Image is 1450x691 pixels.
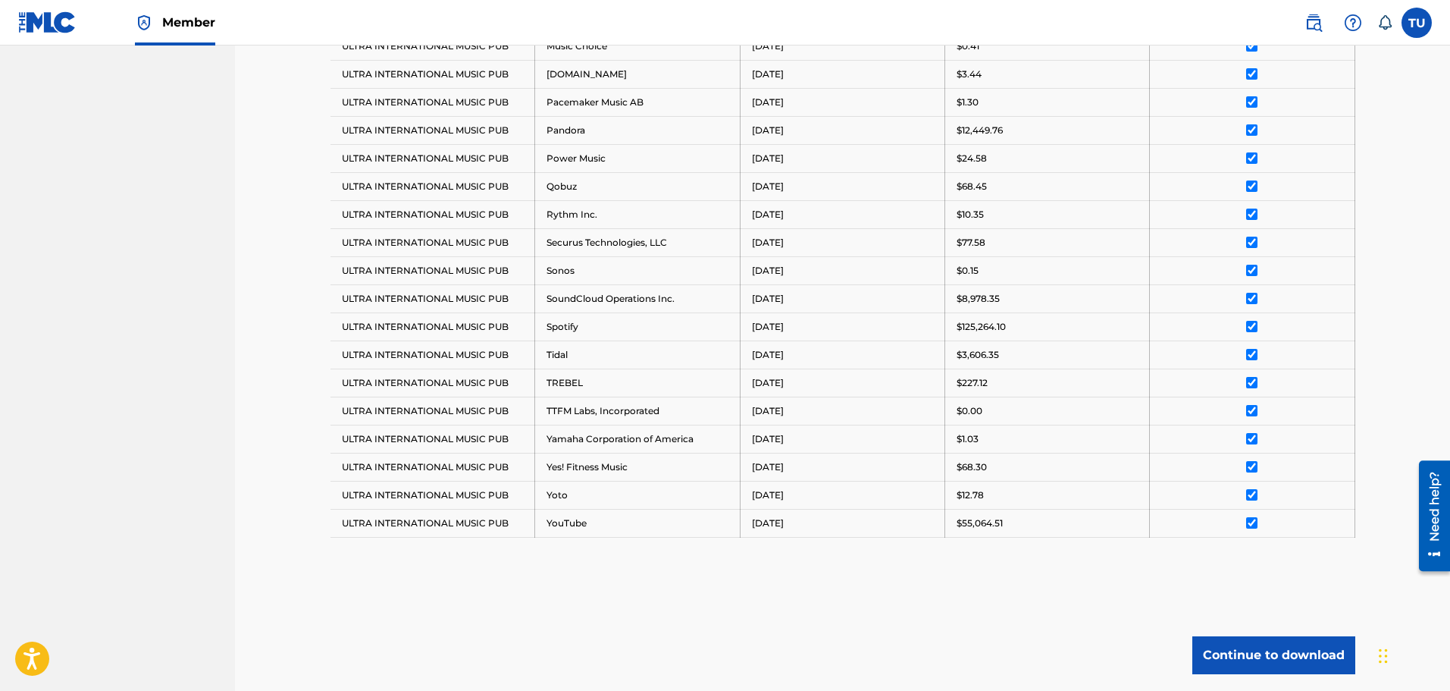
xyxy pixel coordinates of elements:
[740,284,944,313] td: [DATE]
[957,348,999,362] p: $3,606.35
[330,200,535,228] td: ULTRA INTERNATIONAL MUSIC PUB
[330,509,535,537] td: ULTRA INTERNATIONAL MUSIC PUB
[162,14,215,31] span: Member
[535,88,740,116] td: Pacemaker Music AB
[330,256,535,284] td: ULTRA INTERNATIONAL MUSIC PUB
[740,369,944,397] td: [DATE]
[957,320,1006,334] p: $125,264.10
[957,39,979,53] p: $0.41
[535,116,740,144] td: Pandora
[740,32,944,60] td: [DATE]
[957,488,984,502] p: $12.78
[330,88,535,116] td: ULTRA INTERNATIONAL MUSIC PUB
[535,284,740,313] td: SoundCloud Operations Inc.
[740,453,944,481] td: [DATE]
[135,14,153,32] img: Top Rightsholder
[330,228,535,256] td: ULTRA INTERNATIONAL MUSIC PUB
[330,453,535,481] td: ULTRA INTERNATIONAL MUSIC PUB
[957,96,979,109] p: $1.30
[957,124,1003,137] p: $12,449.76
[740,481,944,509] td: [DATE]
[740,341,944,369] td: [DATE]
[1338,8,1368,38] div: Help
[535,172,740,200] td: Qobuz
[1192,636,1355,674] button: Continue to download
[957,264,979,278] p: $0.15
[1377,15,1392,30] div: Notifications
[1344,14,1362,32] img: help
[1401,8,1432,38] div: User Menu
[330,341,535,369] td: ULTRA INTERNATIONAL MUSIC PUB
[330,60,535,88] td: ULTRA INTERNATIONAL MUSIC PUB
[330,172,535,200] td: ULTRA INTERNATIONAL MUSIC PUB
[957,376,988,390] p: $227.12
[535,60,740,88] td: [DOMAIN_NAME]
[330,284,535,313] td: ULTRA INTERNATIONAL MUSIC PUB
[957,432,979,446] p: $1.03
[740,116,944,144] td: [DATE]
[330,32,535,60] td: ULTRA INTERNATIONAL MUSIC PUB
[740,228,944,256] td: [DATE]
[330,116,535,144] td: ULTRA INTERNATIONAL MUSIC PUB
[740,313,944,341] td: [DATE]
[535,144,740,172] td: Power Music
[957,152,987,165] p: $24.58
[957,180,987,193] p: $68.45
[535,341,740,369] td: Tidal
[957,460,987,474] p: $68.30
[740,60,944,88] td: [DATE]
[957,236,985,250] p: $77.58
[330,397,535,425] td: ULTRA INTERNATIONAL MUSIC PUB
[957,68,982,81] p: $3.44
[1379,633,1388,679] div: Drag
[1408,454,1450,576] iframe: Resource Center
[740,256,944,284] td: [DATE]
[535,481,740,509] td: Yoto
[535,509,740,537] td: YouTube
[330,481,535,509] td: ULTRA INTERNATIONAL MUSIC PUB
[740,144,944,172] td: [DATE]
[535,313,740,341] td: Spotify
[535,453,740,481] td: Yes! Fitness Music
[740,200,944,228] td: [DATE]
[957,517,1003,530] p: $55,064.51
[535,425,740,453] td: Yamaha Corporation of America
[18,11,77,33] img: MLC Logo
[535,200,740,228] td: Rythm Inc.
[740,397,944,425] td: [DATE]
[330,144,535,172] td: ULTRA INTERNATIONAL MUSIC PUB
[1298,8,1329,38] a: Public Search
[957,208,984,221] p: $10.35
[740,88,944,116] td: [DATE]
[957,404,982,418] p: $0.00
[535,369,740,397] td: TREBEL
[1374,618,1450,691] iframe: Chat Widget
[330,369,535,397] td: ULTRA INTERNATIONAL MUSIC PUB
[740,509,944,537] td: [DATE]
[957,292,1000,306] p: $8,978.35
[535,256,740,284] td: Sonos
[330,425,535,453] td: ULTRA INTERNATIONAL MUSIC PUB
[740,172,944,200] td: [DATE]
[740,425,944,453] td: [DATE]
[535,228,740,256] td: Securus Technologies, LLC
[535,397,740,425] td: TTFM Labs, Incorporated
[330,313,535,341] td: ULTRA INTERNATIONAL MUSIC PUB
[1304,14,1323,32] img: search
[535,32,740,60] td: Music Choice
